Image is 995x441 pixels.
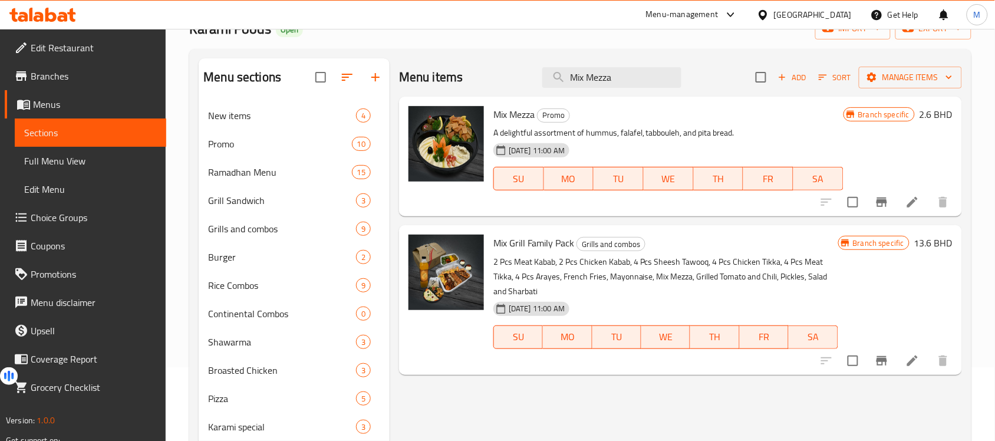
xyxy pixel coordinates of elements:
[648,170,689,187] span: WE
[208,363,356,377] div: Broasted Chicken
[31,380,157,394] span: Grocery Checklist
[199,384,390,413] div: Pizza5
[748,170,789,187] span: FR
[859,67,962,88] button: Manage items
[493,167,544,190] button: SU
[15,175,166,203] a: Edit Menu
[199,130,390,158] div: Promo10
[5,90,166,119] a: Menus
[352,139,370,150] span: 10
[493,255,838,299] p: 2 Pcs Meat Kabab, 2 Pcs Chicken Kabab, 4 Pcs Sheesh Tawooq, 4 Pcs Chicken Tikka, 4 Pcs Meat Tikka...
[493,234,574,252] span: Mix Grill Family Pack
[597,328,637,345] span: TU
[31,239,157,253] span: Coupons
[199,328,390,356] div: Shawarma3
[868,188,896,216] button: Branch-specific-item
[773,68,811,87] button: Add
[694,167,744,190] button: TH
[357,195,370,206] span: 3
[208,250,356,264] div: Burger
[743,167,793,190] button: FR
[37,413,55,428] span: 1.0.0
[208,278,356,292] div: Rice Combos
[24,126,157,140] span: Sections
[929,188,957,216] button: delete
[538,108,569,122] span: Promo
[24,154,157,168] span: Full Menu View
[819,71,851,84] span: Sort
[357,337,370,348] span: 3
[929,347,957,375] button: delete
[357,422,370,433] span: 3
[31,267,157,281] span: Promotions
[31,352,157,366] span: Coverage Report
[357,252,370,263] span: 2
[352,137,371,151] div: items
[5,317,166,345] a: Upsell
[905,21,962,36] span: export
[199,101,390,130] div: New items4
[356,250,371,264] div: items
[493,325,543,349] button: SU
[5,373,166,401] a: Grocery Checklist
[5,203,166,232] a: Choice Groups
[493,106,535,123] span: Mix Mezza
[208,108,356,123] span: New items
[31,295,157,310] span: Menu disclaimer
[776,71,808,84] span: Add
[31,69,157,83] span: Branches
[308,65,333,90] span: Select all sections
[646,328,686,345] span: WE
[699,170,739,187] span: TH
[208,391,356,406] span: Pizza
[356,193,371,208] div: items
[825,21,881,36] span: import
[208,307,356,321] span: Continental Combos
[408,106,484,182] img: Mix Mezza
[31,324,157,338] span: Upsell
[816,68,854,87] button: Sort
[24,182,157,196] span: Edit Menu
[576,237,645,251] div: Grills and combos
[592,325,641,349] button: TU
[33,97,157,111] span: Menus
[504,145,569,156] span: [DATE] 11:00 AM
[203,68,281,86] h2: Menu sections
[356,335,371,349] div: items
[848,238,909,249] span: Branch specific
[31,210,157,225] span: Choice Groups
[199,215,390,243] div: Grills and combos9
[811,68,859,87] span: Sort items
[356,307,371,321] div: items
[868,70,953,85] span: Manage items
[644,167,694,190] button: WE
[6,413,35,428] span: Version:
[594,167,644,190] button: TU
[357,280,370,291] span: 9
[356,391,371,406] div: items
[740,325,789,349] button: FR
[208,193,356,208] span: Grill Sandwich
[793,167,844,190] button: SA
[356,363,371,377] div: items
[199,186,390,215] div: Grill Sandwich3
[208,222,356,236] div: Grills and combos
[542,67,681,88] input: search
[5,288,166,317] a: Menu disclaimer
[543,325,592,349] button: MO
[208,137,351,151] span: Promo
[798,170,839,187] span: SA
[773,68,811,87] span: Add item
[5,345,166,373] a: Coverage Report
[208,420,356,434] div: Karami special
[208,335,356,349] div: Shawarma
[31,41,157,55] span: Edit Restaurant
[544,167,594,190] button: MO
[356,420,371,434] div: items
[208,165,351,179] span: Ramadhan Menu
[357,223,370,235] span: 9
